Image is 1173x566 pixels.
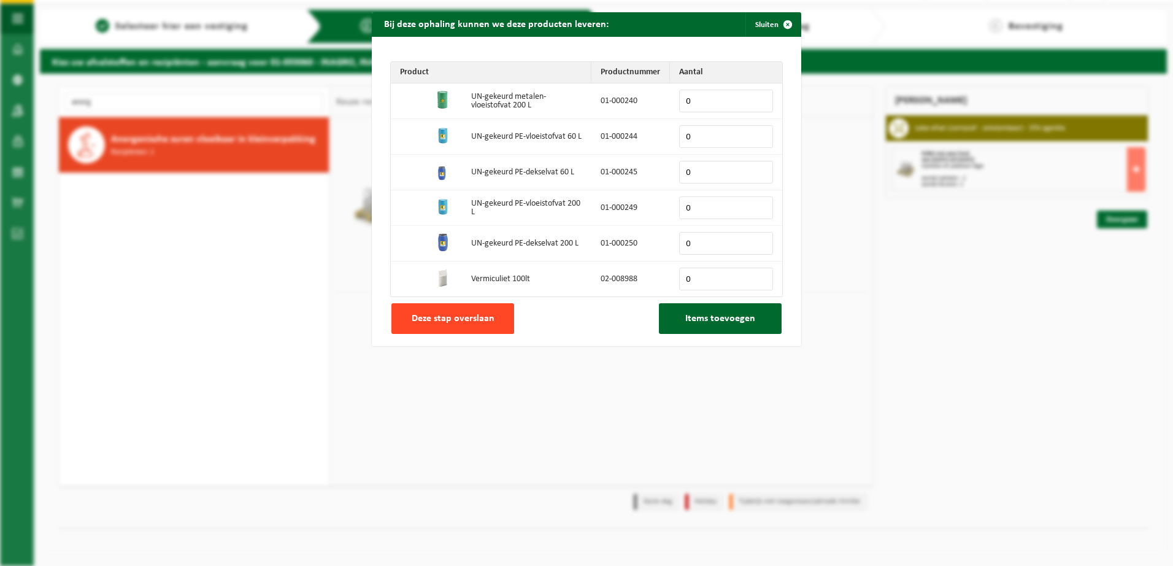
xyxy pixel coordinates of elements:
img: 01-000249 [433,197,453,217]
td: 02-008988 [591,262,670,297]
span: Deze stap overslaan [412,314,494,324]
th: Aantal [670,62,782,83]
span: Items toevoegen [685,314,755,324]
button: Sluiten [745,12,800,37]
img: 01-000245 [433,161,453,181]
img: 01-000240 [433,90,453,110]
td: 01-000240 [591,83,670,119]
button: Items toevoegen [659,303,782,334]
td: UN-gekeurd PE-vloeistofvat 200 L [462,190,591,226]
td: 01-000250 [591,226,670,262]
td: UN-gekeurd metalen-vloeistofvat 200 L [462,83,591,119]
img: 01-000250 [433,233,453,252]
th: Productnummer [591,62,670,83]
img: 02-008988 [433,268,453,288]
td: UN-gekeurd PE-dekselvat 200 L [462,226,591,262]
img: 01-000244 [433,126,453,145]
td: UN-gekeurd PE-vloeistofvat 60 L [462,119,591,155]
th: Product [391,62,591,83]
h2: Bij deze ophaling kunnen we deze producten leveren: [372,12,621,36]
td: 01-000244 [591,119,670,155]
td: UN-gekeurd PE-dekselvat 60 L [462,155,591,190]
button: Deze stap overslaan [391,303,514,334]
td: 01-000249 [591,190,670,226]
td: 01-000245 [591,155,670,190]
td: Vermiculiet 100lt [462,262,591,297]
